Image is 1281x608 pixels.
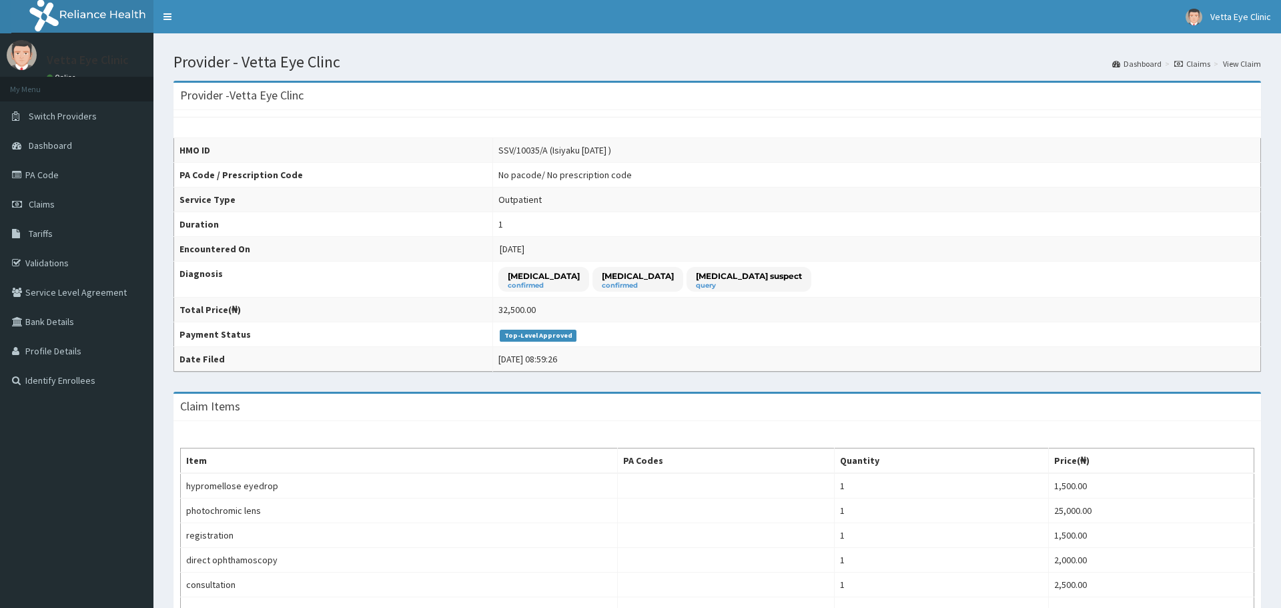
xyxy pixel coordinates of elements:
div: 32,500.00 [498,303,536,316]
div: 1 [498,218,503,231]
td: 1 [834,473,1048,499]
a: View Claim [1223,58,1261,69]
td: 2,000.00 [1048,548,1254,573]
td: 1,500.00 [1048,473,1254,499]
span: Claims [29,198,55,210]
p: [MEDICAL_DATA] [508,270,580,282]
h1: Provider - Vetta Eye Clinc [173,53,1261,71]
h3: Provider - Vetta Eye Clinc [180,89,304,101]
th: PA Code / Prescription Code [174,163,493,188]
td: 1 [834,499,1048,523]
th: PA Codes [617,448,834,474]
div: [DATE] 08:59:26 [498,352,557,366]
td: 1,500.00 [1048,523,1254,548]
td: 25,000.00 [1048,499,1254,523]
span: [DATE] [500,243,524,255]
span: Vetta Eye Clinic [1210,11,1271,23]
span: Top-Level Approved [500,330,576,342]
span: Tariffs [29,228,53,240]
div: No pacode / No prescription code [498,168,632,182]
a: Dashboard [1112,58,1162,69]
th: Total Price(₦) [174,298,493,322]
th: Date Filed [174,347,493,372]
td: 1 [834,573,1048,597]
div: Outpatient [498,193,542,206]
img: User Image [7,40,37,70]
span: Dashboard [29,139,72,151]
div: SSV/10035/A (Isiyaku [DATE] ) [498,143,611,157]
td: 2,500.00 [1048,573,1254,597]
small: query [696,282,802,289]
th: Quantity [834,448,1048,474]
th: Diagnosis [174,262,493,298]
th: Item [181,448,618,474]
td: 1 [834,548,1048,573]
td: registration [181,523,618,548]
td: 1 [834,523,1048,548]
small: confirmed [602,282,674,289]
img: User Image [1186,9,1202,25]
td: hypromellose eyedrop [181,473,618,499]
span: Switch Providers [29,110,97,122]
th: Price(₦) [1048,448,1254,474]
p: [MEDICAL_DATA] suspect [696,270,802,282]
td: consultation [181,573,618,597]
small: confirmed [508,282,580,289]
h3: Claim Items [180,400,240,412]
p: Vetta Eye Clinic [47,54,129,66]
th: Encountered On [174,237,493,262]
td: photochromic lens [181,499,618,523]
th: Duration [174,212,493,237]
td: direct ophthamoscopy [181,548,618,573]
p: [MEDICAL_DATA] [602,270,674,282]
th: Payment Status [174,322,493,347]
th: Service Type [174,188,493,212]
a: Claims [1174,58,1210,69]
th: HMO ID [174,138,493,163]
a: Online [47,73,79,82]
